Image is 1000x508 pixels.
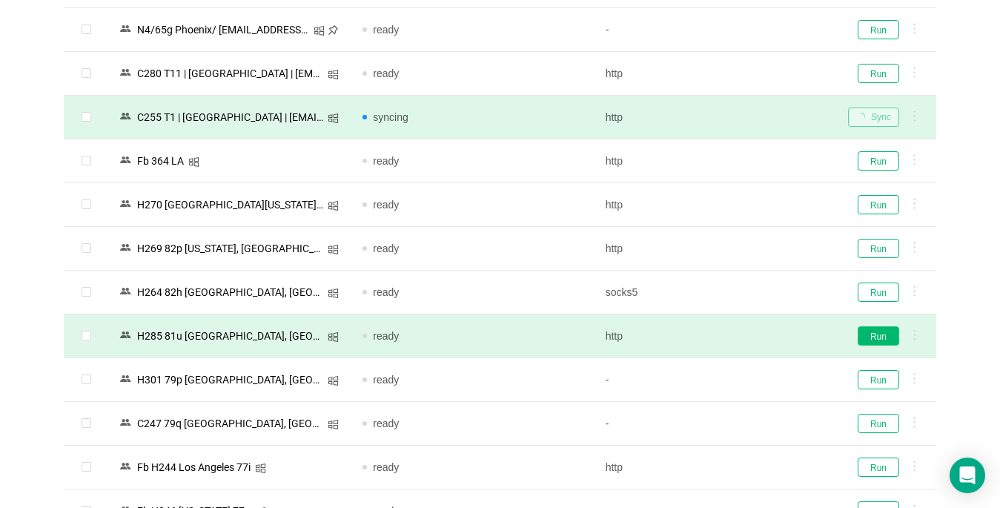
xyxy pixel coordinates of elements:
[858,414,899,433] button: Run
[373,286,399,298] span: ready
[858,326,899,346] button: Run
[133,414,328,433] div: C247 79q [GEOGRAPHIC_DATA], [GEOGRAPHIC_DATA] | [EMAIL_ADDRESS][DOMAIN_NAME]
[373,374,399,386] span: ready
[594,271,836,314] td: socks5
[950,458,985,493] div: Open Intercom Messenger
[133,283,328,302] div: Н264 82h [GEOGRAPHIC_DATA], [GEOGRAPHIC_DATA]/ [EMAIL_ADDRESS][DOMAIN_NAME]
[133,151,188,171] div: Fb 364 LA
[328,113,339,124] i: icon: windows
[373,67,399,79] span: ready
[594,314,836,358] td: http
[594,8,836,52] td: -
[328,244,339,255] i: icon: windows
[594,227,836,271] td: http
[133,108,328,127] div: C255 T1 | [GEOGRAPHIC_DATA] | [EMAIL_ADDRESS][DOMAIN_NAME]
[373,155,399,167] span: ready
[594,446,836,489] td: http
[328,24,339,36] i: icon: pushpin
[328,419,339,430] i: icon: windows
[133,64,328,83] div: C280 T11 | [GEOGRAPHIC_DATA] | [EMAIL_ADDRESS][DOMAIN_NAME]
[858,239,899,258] button: Run
[133,326,328,346] div: Н285 81u [GEOGRAPHIC_DATA], [GEOGRAPHIC_DATA]/ [EMAIL_ADDRESS][DOMAIN_NAME]
[858,20,899,39] button: Run
[594,52,836,96] td: http
[858,283,899,302] button: Run
[594,139,836,183] td: http
[328,331,339,343] i: icon: windows
[328,69,339,80] i: icon: windows
[594,358,836,402] td: -
[314,25,325,36] i: icon: windows
[133,20,314,39] div: N4/65g Phoenix/ [EMAIL_ADDRESS][DOMAIN_NAME]
[328,288,339,299] i: icon: windows
[328,200,339,211] i: icon: windows
[133,195,328,214] div: Н270 [GEOGRAPHIC_DATA][US_STATE]/ [EMAIL_ADDRESS][DOMAIN_NAME]
[133,239,328,258] div: Н269 82p [US_STATE], [GEOGRAPHIC_DATA]/ [EMAIL_ADDRESS][DOMAIN_NAME]
[858,458,899,477] button: Run
[373,24,399,36] span: ready
[373,243,399,254] span: ready
[373,199,399,211] span: ready
[373,111,408,123] span: syncing
[594,402,836,446] td: -
[858,64,899,83] button: Run
[373,418,399,429] span: ready
[373,461,399,473] span: ready
[133,370,328,389] div: Н301 79p [GEOGRAPHIC_DATA], [GEOGRAPHIC_DATA] | [EMAIL_ADDRESS][DOMAIN_NAME]
[594,96,836,139] td: http
[188,156,199,168] i: icon: windows
[594,183,836,227] td: http
[858,195,899,214] button: Run
[373,330,399,342] span: ready
[255,463,266,474] i: icon: windows
[133,458,255,477] div: Fb Н244 Los Angeles 77i
[328,375,339,386] i: icon: windows
[858,151,899,171] button: Run
[858,370,899,389] button: Run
